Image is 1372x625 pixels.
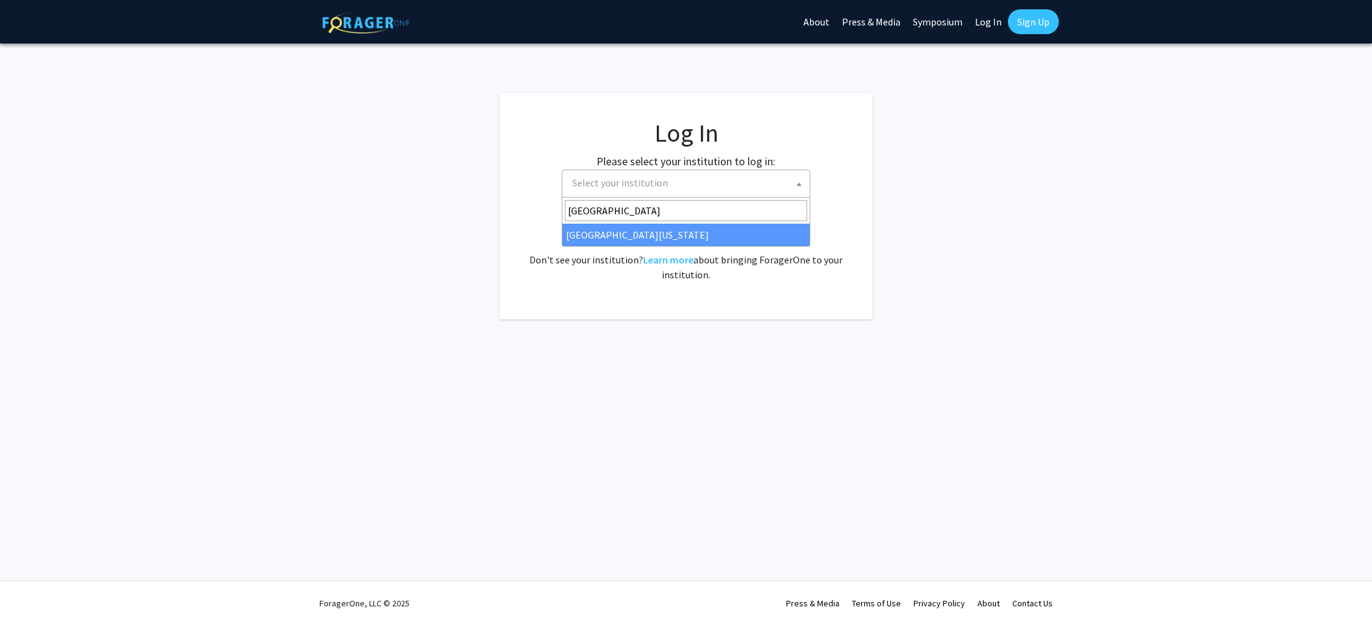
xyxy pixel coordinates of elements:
[572,176,668,189] span: Select your institution
[565,200,807,221] input: Search
[524,222,848,282] div: No account? . Don't see your institution? about bringing ForagerOne to your institution.
[786,598,839,609] a: Press & Media
[9,569,53,616] iframe: Chat
[913,598,965,609] a: Privacy Policy
[319,582,409,625] div: ForagerOne, LLC © 2025
[852,598,901,609] a: Terms of Use
[597,153,775,170] label: Please select your institution to log in:
[1012,598,1053,609] a: Contact Us
[562,170,810,198] span: Select your institution
[643,253,693,266] a: Learn more about bringing ForagerOne to your institution
[562,224,810,246] li: [GEOGRAPHIC_DATA][US_STATE]
[977,598,1000,609] a: About
[567,170,810,196] span: Select your institution
[1008,9,1059,34] a: Sign Up
[322,12,409,34] img: ForagerOne Logo
[524,118,848,148] h1: Log In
